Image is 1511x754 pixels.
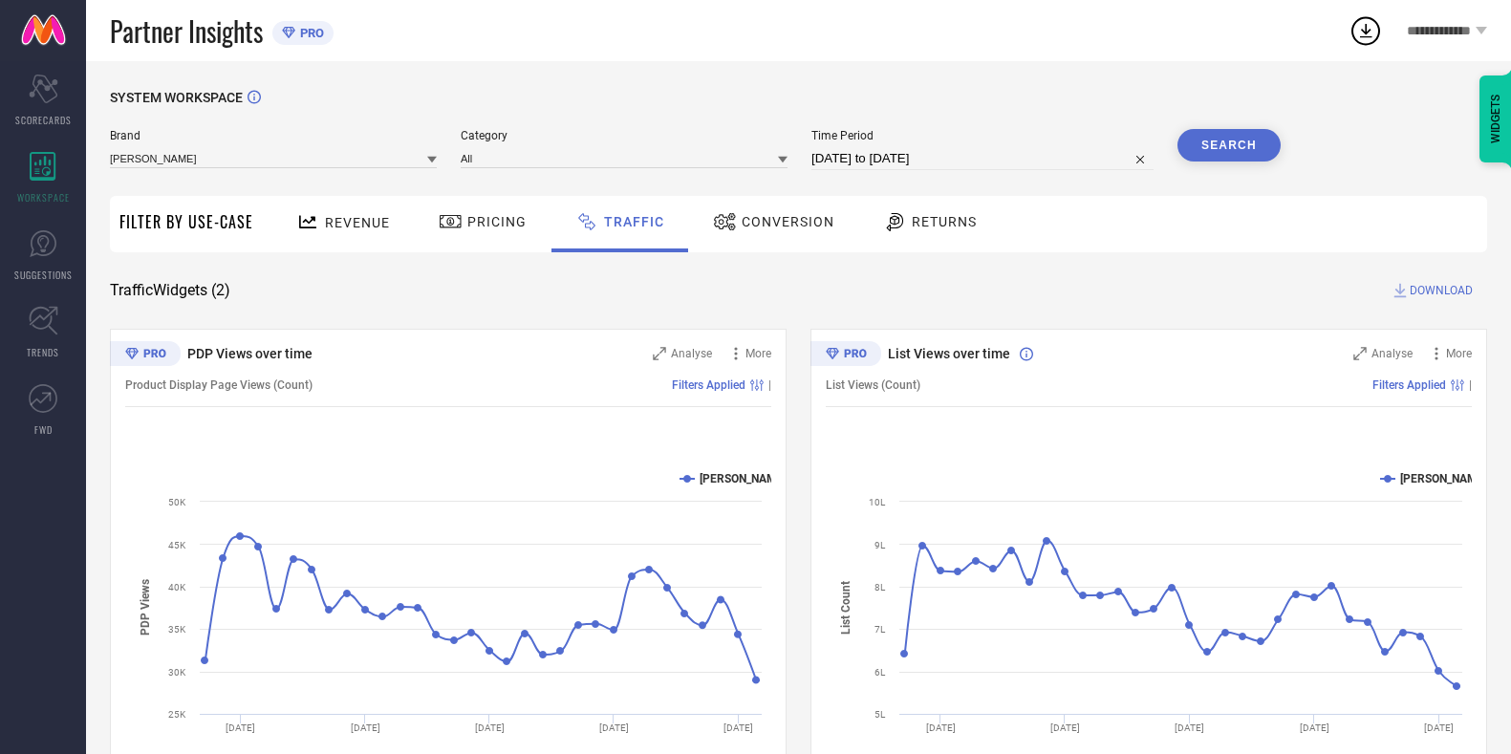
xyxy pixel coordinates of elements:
text: [DATE] [1300,722,1329,733]
span: Partner Insights [110,11,263,51]
span: Conversion [742,214,834,229]
span: Revenue [325,215,390,230]
span: List Views over time [888,346,1010,361]
text: [DATE] [226,722,255,733]
text: 6L [874,667,886,678]
span: Returns [912,214,977,229]
span: List Views (Count) [826,378,920,392]
text: 10L [869,497,886,507]
span: Filter By Use-Case [119,210,253,233]
span: PDP Views over time [187,346,313,361]
text: [DATE] [351,722,380,733]
span: Filters Applied [1372,378,1446,392]
tspan: List Count [839,581,853,635]
span: Product Display Page Views (Count) [125,378,313,392]
span: Brand [110,129,437,142]
span: SCORECARDS [15,113,72,127]
svg: Zoom [653,347,666,360]
span: More [745,347,771,360]
button: Search [1177,129,1281,162]
div: Open download list [1349,13,1383,48]
span: PRO [295,26,324,40]
text: [DATE] [1050,722,1080,733]
text: 7L [874,624,886,635]
text: 8L [874,582,886,592]
svg: Zoom [1353,347,1367,360]
text: 9L [874,540,886,550]
text: 35K [168,624,186,635]
div: Premium [110,341,181,370]
span: Category [461,129,788,142]
span: Traffic Widgets ( 2 ) [110,281,230,300]
text: 25K [168,709,186,720]
input: Select time period [811,147,1154,170]
span: | [768,378,771,392]
text: 5L [874,709,886,720]
text: [DATE] [1175,722,1204,733]
text: [PERSON_NAME] [700,472,787,485]
span: | [1469,378,1472,392]
span: Analyse [671,347,712,360]
span: Traffic [604,214,664,229]
span: WORKSPACE [17,190,70,205]
span: DOWNLOAD [1410,281,1473,300]
text: [DATE] [723,722,753,733]
span: SUGGESTIONS [14,268,73,282]
span: Filters Applied [672,378,745,392]
span: Analyse [1371,347,1413,360]
span: Time Period [811,129,1154,142]
text: [PERSON_NAME] [1400,472,1487,485]
text: [DATE] [599,722,629,733]
text: 45K [168,540,186,550]
tspan: PDP Views [139,579,152,636]
text: 30K [168,667,186,678]
span: More [1446,347,1472,360]
div: Premium [810,341,881,370]
text: [DATE] [926,722,956,733]
text: [DATE] [475,722,505,733]
text: 40K [168,582,186,592]
span: FWD [34,422,53,437]
text: 50K [168,497,186,507]
span: Pricing [467,214,527,229]
text: [DATE] [1424,722,1454,733]
span: TRENDS [27,345,59,359]
span: SYSTEM WORKSPACE [110,90,243,105]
